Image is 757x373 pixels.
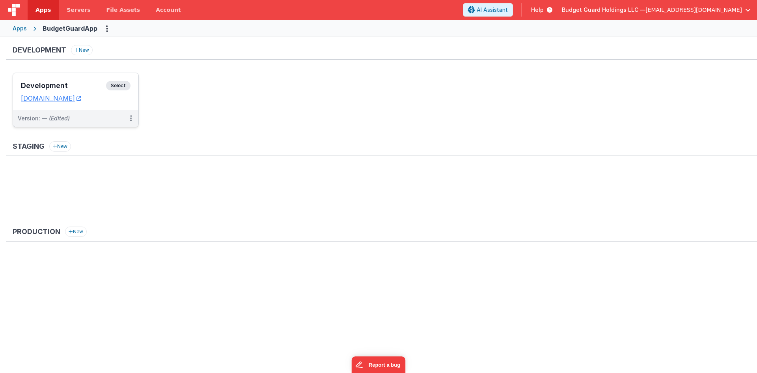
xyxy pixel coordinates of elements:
button: New [65,227,87,237]
a: [DOMAIN_NAME] [21,94,81,102]
h3: Development [21,82,106,90]
button: New [71,45,93,55]
button: Options [101,22,113,35]
span: AI Assistant [477,6,508,14]
iframe: Marker.io feedback button [352,356,406,373]
div: Version: — [18,114,70,122]
span: Help [531,6,544,14]
h3: Staging [13,142,45,150]
div: BudgetGuardApp [43,24,97,33]
span: Servers [67,6,90,14]
span: Budget Guard Holdings LLC — [562,6,645,14]
button: Budget Guard Holdings LLC — [EMAIL_ADDRESS][DOMAIN_NAME] [562,6,751,14]
span: Apps [35,6,51,14]
span: (Edited) [49,115,70,122]
h3: Development [13,46,66,54]
span: File Assets [106,6,140,14]
button: New [49,141,71,152]
div: Apps [13,24,27,32]
button: AI Assistant [463,3,513,17]
h3: Production [13,228,60,236]
span: [EMAIL_ADDRESS][DOMAIN_NAME] [645,6,742,14]
span: Select [106,81,131,90]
